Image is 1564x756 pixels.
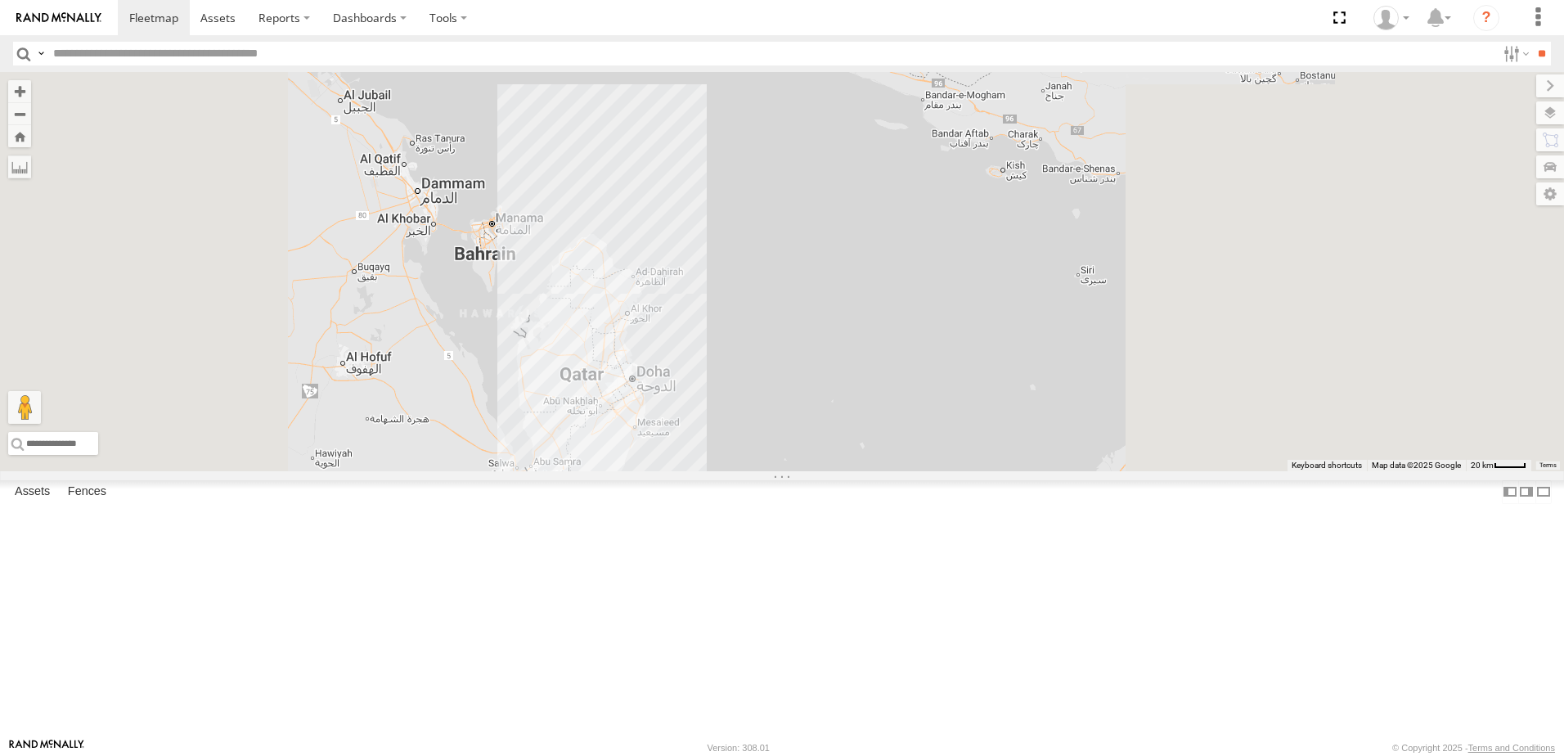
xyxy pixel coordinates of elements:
label: Fences [60,480,115,503]
label: Hide Summary Table [1535,480,1552,504]
label: Map Settings [1536,182,1564,205]
div: Dinel Dineshan [1368,6,1415,30]
img: rand-logo.svg [16,12,101,24]
label: Measure [8,155,31,178]
span: Map data ©2025 Google [1372,461,1461,470]
div: Version: 308.01 [708,743,770,753]
i: ? [1473,5,1499,31]
button: Zoom out [8,102,31,125]
label: Dock Summary Table to the Right [1518,480,1535,504]
button: Zoom Home [8,125,31,147]
div: © Copyright 2025 - [1392,743,1555,753]
label: Search Query [34,42,47,65]
a: Visit our Website [9,740,84,756]
span: 20 km [1471,461,1494,470]
label: Assets [7,480,58,503]
button: Keyboard shortcuts [1292,460,1362,471]
a: Terms and Conditions [1468,743,1555,753]
button: Zoom in [8,80,31,102]
button: Map Scale: 20 km per 36 pixels [1466,460,1531,471]
label: Search Filter Options [1497,42,1532,65]
a: Terms (opens in new tab) [1539,462,1557,469]
button: Drag Pegman onto the map to open Street View [8,391,41,424]
label: Dock Summary Table to the Left [1502,480,1518,504]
